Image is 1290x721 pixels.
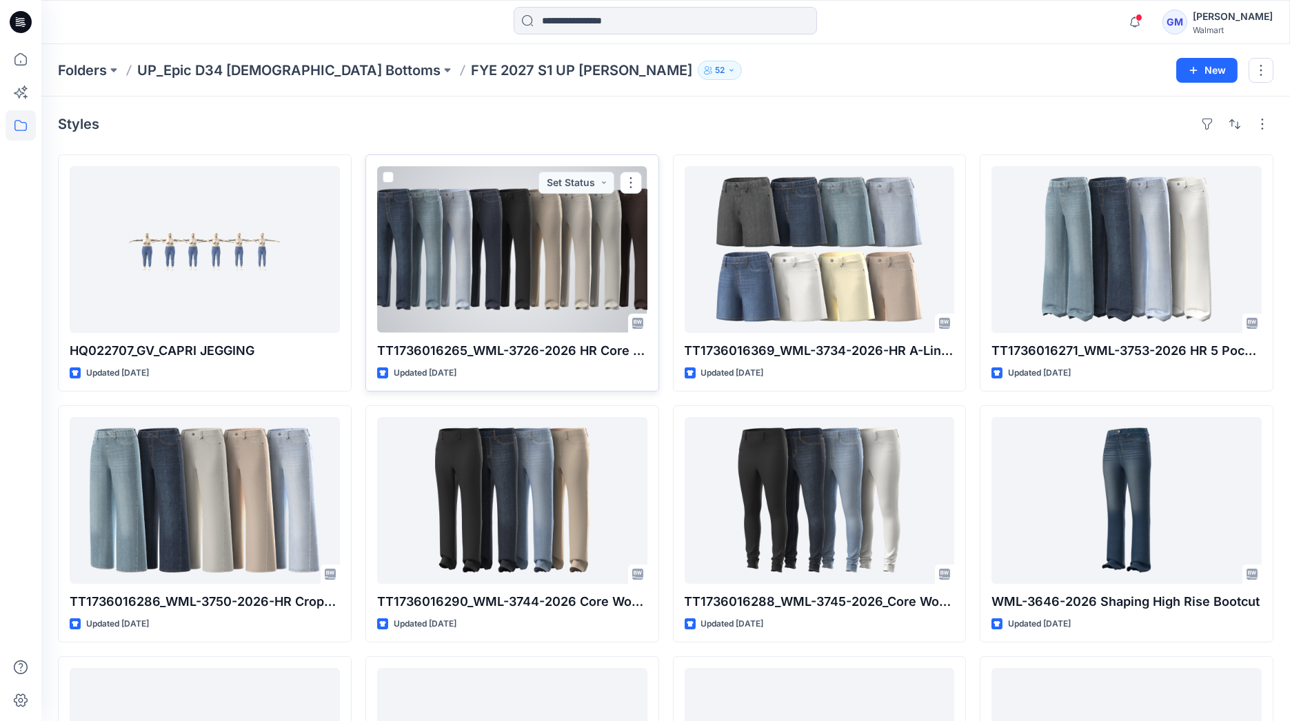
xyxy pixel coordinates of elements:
div: [PERSON_NAME] [1193,8,1273,25]
a: TT1736016286_WML-3750-2026-HR Cropped Wide Leg [70,417,340,584]
a: WML-3646-2026 Shaping High Rise Bootcut [991,417,1262,584]
a: UP_Epic D34 [DEMOGRAPHIC_DATA] Bottoms [137,61,441,80]
p: TT1736016265_WML-3726-2026 HR Core Straight - Inseam 30" [377,341,647,360]
p: Updated [DATE] [1008,366,1071,380]
p: 52 [715,63,725,78]
p: Updated [DATE] [86,617,149,631]
a: TT1736016288_WML-3745-2026_Core Woven Skinny Jegging-Inseam 28.5 [685,417,955,584]
p: Updated [DATE] [701,366,764,380]
a: TT1736016290_WML-3744-2026 Core Woven Crop Straight Jegging - Inseam 29 [377,417,647,584]
button: 52 [698,61,742,80]
p: TT1736016290_WML-3744-2026 Core Woven Crop Straight Jegging - Inseam 29 [377,592,647,611]
div: Walmart [1193,25,1273,35]
p: WML-3646-2026 Shaping High Rise Bootcut [991,592,1262,611]
h4: Styles [58,116,99,132]
p: FYE 2027 S1 UP [PERSON_NAME] [471,61,692,80]
p: TT1736016288_WML-3745-2026_Core Woven Skinny Jegging-Inseam 28.5 [685,592,955,611]
button: New [1176,58,1238,83]
p: Updated [DATE] [394,617,456,631]
a: HQ022707_GV_CAPRI JEGGING [70,166,340,333]
p: Updated [DATE] [1008,617,1071,631]
p: TT1736016286_WML-3750-2026-HR Cropped Wide Leg [70,592,340,611]
a: TT1736016265_WML-3726-2026 HR Core Straight - Inseam 30" [377,166,647,333]
p: TT1736016271_WML-3753-2026 HR 5 Pocket Wide Leg - Inseam 30 [991,341,1262,360]
a: Folders [58,61,107,80]
p: TT1736016369_WML-3734-2026-HR A-Line Long Shorts [685,341,955,360]
p: HQ022707_GV_CAPRI JEGGING [70,341,340,360]
p: Updated [DATE] [394,366,456,380]
p: Updated [DATE] [701,617,764,631]
div: GM [1162,10,1187,34]
a: TT1736016271_WML-3753-2026 HR 5 Pocket Wide Leg - Inseam 30 [991,166,1262,333]
p: Updated [DATE] [86,366,149,380]
a: TT1736016369_WML-3734-2026-HR A-Line Long Shorts [685,166,955,333]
